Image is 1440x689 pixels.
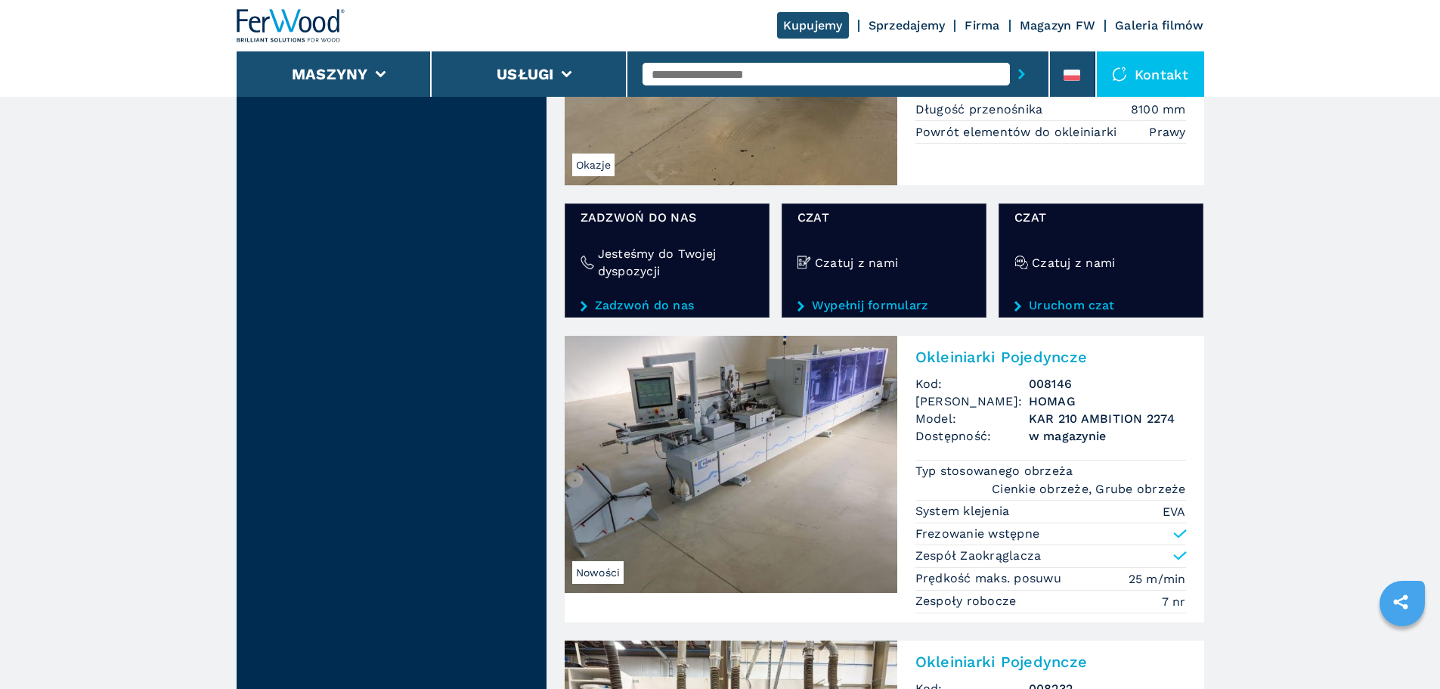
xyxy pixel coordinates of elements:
[292,65,368,83] button: Maszyny
[1014,209,1188,226] span: Czat
[572,561,624,584] span: Nowości
[915,653,1186,671] h2: Okleiniarki Pojedyncze
[1149,123,1185,141] em: Prawy
[581,209,754,226] span: Zadzwoń do nas
[1382,583,1420,621] a: sharethis
[581,256,594,269] img: Jesteśmy do Twojej dyspozycji
[1376,621,1429,678] iframe: Chat
[992,480,1186,498] em: Cienkie obrzeże, Grube obrzeże
[1020,18,1096,33] a: Magazyn FW
[497,65,554,83] button: Usługi
[581,299,754,312] a: Zadzwoń do nas
[1097,51,1204,97] div: Kontakt
[777,12,849,39] a: Kupujemy
[915,593,1020,610] p: Zespoły robocze
[237,9,345,42] img: Ferwood
[965,18,999,33] a: Firma
[915,348,1186,366] h2: Okleiniarki Pojedyncze
[915,548,1042,564] p: Zespół Zaokrąglacza
[1129,570,1186,588] em: 25 m/min
[598,245,754,280] h4: Jesteśmy do Twojej dyspozycji
[915,503,1014,520] p: System klejenia
[815,254,898,272] h4: Czatuj z nami
[1029,427,1186,445] span: w magazynie
[797,209,971,226] span: Czat
[797,299,971,312] a: Wypełnij formularz
[915,410,1029,427] span: Model:
[1162,593,1186,610] em: 7 nr
[1032,254,1115,272] h4: Czatuj z nami
[915,463,1077,480] p: Typ stosowanego obrzeża
[915,427,1029,445] span: Dostępność:
[1131,101,1186,118] em: 8100 mm
[915,101,1047,118] p: Długość przenośnika
[915,375,1029,393] span: Kod:
[1029,393,1186,410] h3: HOMAG
[869,18,946,33] a: Sprzedajemy
[915,393,1029,410] span: [PERSON_NAME]:
[915,124,1121,141] p: Powrót elementów do okleiniarki
[797,256,811,269] img: Czatuj z nami
[565,336,897,593] img: Okleiniarki Pojedyncze HOMAG KAR 210 AMBITION 2274
[1014,256,1028,269] img: Czatuj z nami
[1010,57,1033,92] button: submit-button
[915,526,1040,542] p: Frezowanie wstępne
[915,570,1066,587] p: Prędkość maks. posuwu
[1115,18,1204,33] a: Galeria filmów
[1029,410,1186,427] h3: KAR 210 AMBITION 2274
[565,336,1204,622] a: Okleiniarki Pojedyncze HOMAG KAR 210 AMBITION 2274NowościOkleiniarki PojedynczeKod:008146[PERSON_...
[1112,67,1127,82] img: Kontakt
[572,154,615,176] span: Okazje
[1029,375,1186,393] h3: 008146
[1163,503,1186,520] em: EVA
[1014,299,1188,312] a: Uruchom czat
